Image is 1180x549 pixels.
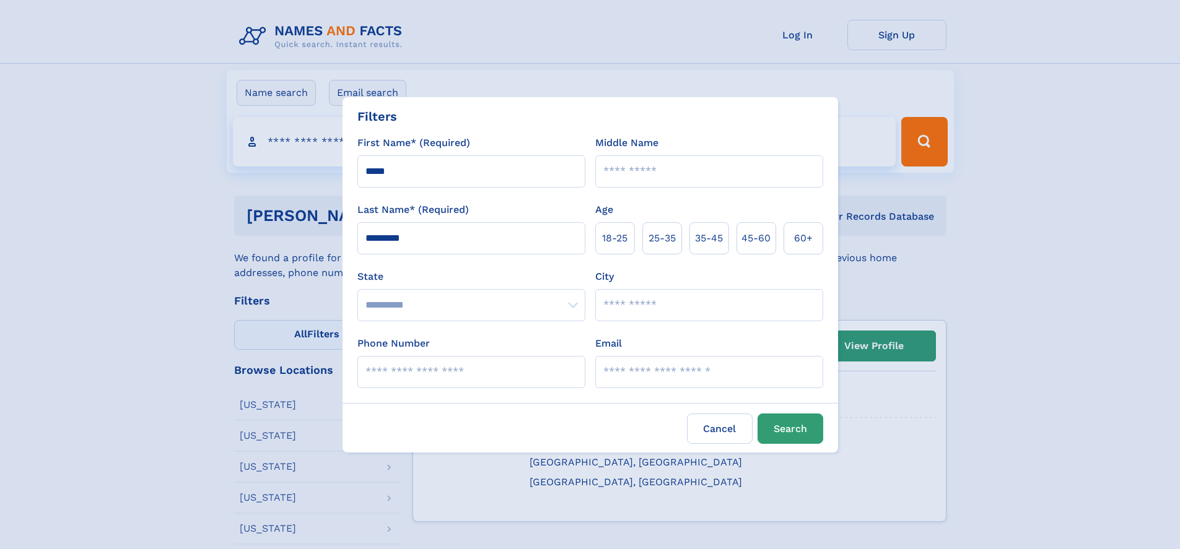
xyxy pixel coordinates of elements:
[357,107,397,126] div: Filters
[741,231,771,246] span: 45‑60
[695,231,723,246] span: 35‑45
[758,413,823,444] button: Search
[602,231,627,246] span: 18‑25
[649,231,676,246] span: 25‑35
[595,336,622,351] label: Email
[357,136,470,150] label: First Name* (Required)
[595,202,613,217] label: Age
[687,413,753,444] label: Cancel
[595,136,658,150] label: Middle Name
[357,269,585,284] label: State
[595,269,614,284] label: City
[357,336,430,351] label: Phone Number
[794,231,813,246] span: 60+
[357,202,469,217] label: Last Name* (Required)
